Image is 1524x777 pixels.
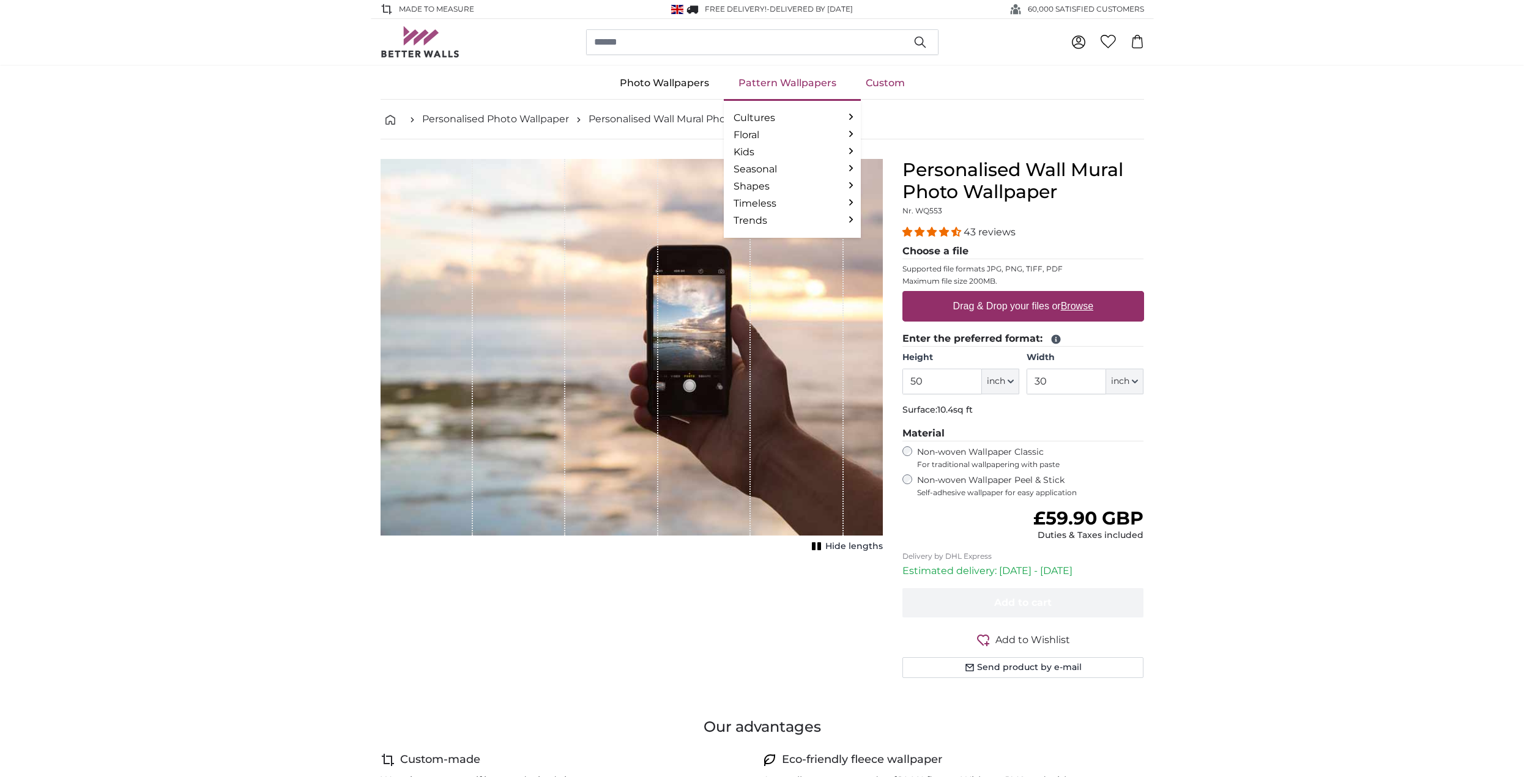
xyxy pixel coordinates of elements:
[1033,529,1143,542] div: Duties & Taxes included
[902,404,1144,416] p: Surface:
[994,597,1052,608] span: Add to cart
[902,159,1144,203] h1: Personalised Wall Mural Photo Wallpaper
[782,751,942,768] h4: Eco-friendly fleece wallpaper
[902,226,964,238] span: 4.40 stars
[808,538,883,555] button: Hide lengths
[605,67,724,99] a: Photo Wallpapers
[902,551,1144,561] p: Delivery by DHL Express
[381,26,460,57] img: Betterwalls
[902,244,1144,259] legend: Choose a file
[399,4,474,15] span: Made to Measure
[734,145,851,160] a: Kids
[902,264,1144,274] p: Supported file formats JPG, PNG, TIFF, PDF
[1027,352,1143,364] label: Width
[902,276,1144,286] p: Maximum file size 200MB.
[381,717,1144,737] h3: Our advantages
[1028,4,1144,15] span: 60,000 SATISFIED CUSTOMERS
[902,657,1144,678] button: Send product by e-mail
[705,4,767,13] span: FREE delivery!
[964,226,1016,238] span: 43 reviews
[917,488,1144,498] span: Self-adhesive wallpaper for easy application
[671,5,683,14] img: United Kingdom
[734,179,851,194] a: Shapes
[902,588,1144,617] button: Add to cart
[937,404,973,415] span: 10.4sq ft
[902,632,1144,647] button: Add to Wishlist
[917,474,1144,498] label: Non-woven Wallpaper Peel & Stick
[381,159,883,555] div: 1 of 1
[734,111,851,125] a: Cultures
[381,100,1144,139] nav: breadcrumbs
[917,460,1144,470] span: For traditional wallpapering with paste
[734,162,851,177] a: Seasonal
[734,213,851,228] a: Trends
[1061,301,1093,311] u: Browse
[1106,369,1143,394] button: inch
[589,112,788,127] a: Personalised Wall Mural Photo Wallpaper
[902,352,1019,364] label: Height
[902,564,1144,578] p: Estimated delivery: [DATE] - [DATE]
[982,369,1019,394] button: inch
[734,196,851,211] a: Timeless
[987,375,1005,388] span: inch
[902,426,1144,441] legend: Material
[1111,375,1129,388] span: inch
[948,294,1098,319] label: Drag & Drop your files or
[1033,507,1143,529] span: £59.90 GBP
[422,112,569,127] a: Personalised Photo Wallpaper
[724,67,851,99] a: Pattern Wallpapers
[825,540,883,553] span: Hide lengths
[851,67,920,99] a: Custom
[902,331,1144,347] legend: Enter the preferred format:
[917,446,1144,470] label: Non-woven Wallpaper Classic
[902,206,942,215] span: Nr. WQ553
[995,633,1070,647] span: Add to Wishlist
[770,4,853,13] span: Delivered by [DATE]
[767,4,853,13] span: -
[734,128,851,142] a: Floral
[400,751,480,768] h4: Custom-made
